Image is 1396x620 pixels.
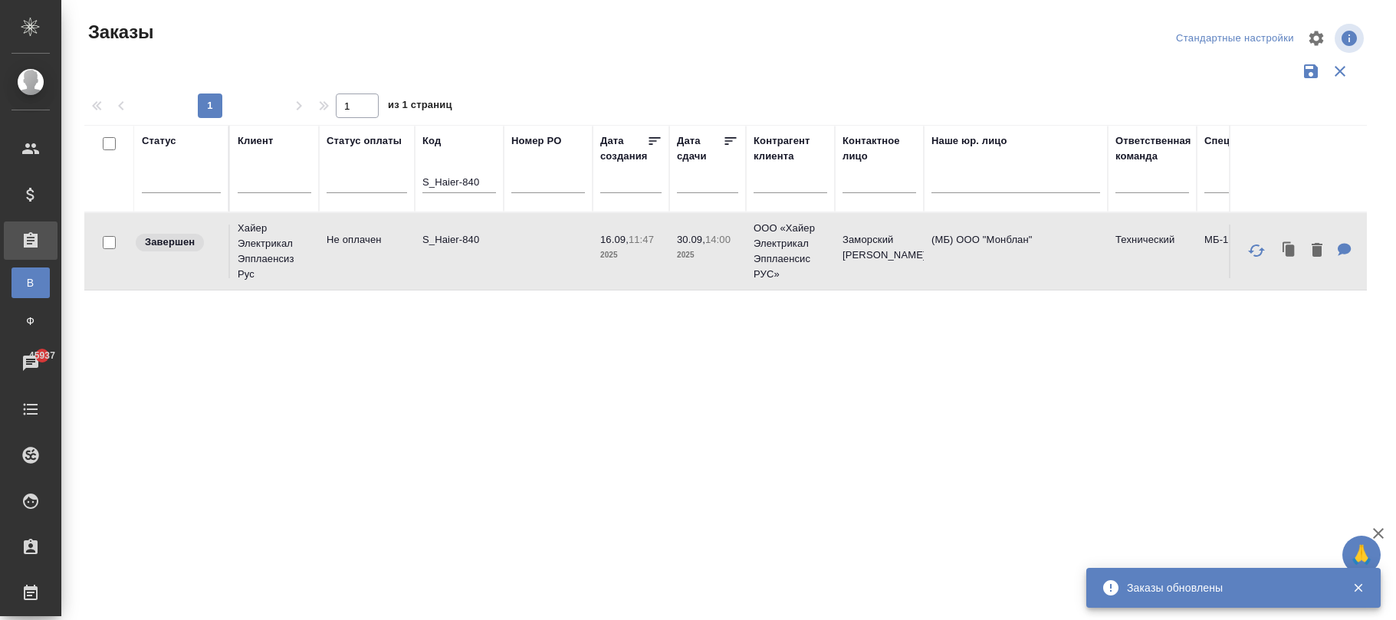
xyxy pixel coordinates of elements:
button: 🙏 [1342,536,1381,574]
a: В [11,267,50,298]
p: 2025 [677,248,738,263]
div: Клиент [238,133,273,149]
span: 🙏 [1348,539,1375,571]
p: 16.09, [600,234,629,245]
p: Хайер Электрикал Эпплаенсиз Рус [238,221,311,282]
div: split button [1172,27,1298,51]
a: Ф [11,306,50,336]
div: Номер PO [511,133,561,149]
button: Клонировать [1275,235,1304,267]
td: (МБ) ООО "Монблан" [924,225,1108,278]
div: Наше юр. лицо [931,133,1007,149]
div: Контактное лицо [843,133,916,164]
span: Ф [19,313,42,329]
p: 14:00 [705,234,731,245]
span: В [19,275,42,290]
div: Код [422,133,441,149]
td: Заморский [PERSON_NAME] [835,225,924,278]
button: Сохранить фильтры [1296,57,1325,86]
div: Дата создания [600,133,647,164]
p: 2025 [600,248,662,263]
button: Обновить [1238,232,1275,269]
div: Статус оплаты [327,133,402,149]
td: Технический [1108,225,1197,278]
div: Выставляет КМ при направлении счета или после выполнения всех работ/сдачи заказа клиенту. Окончат... [134,232,221,253]
span: Настроить таблицу [1298,20,1335,57]
button: Сбросить фильтры [1325,57,1355,86]
span: Заказы [84,20,153,44]
a: 45937 [4,344,57,382]
span: из 1 страниц [388,96,452,118]
p: Завершен [145,235,195,250]
button: Удалить [1304,235,1330,267]
div: Спецификация [1204,133,1280,149]
p: 11:47 [629,234,654,245]
p: S_Haier-840 [422,232,496,248]
p: 30.09, [677,234,705,245]
div: Заказы обновлены [1127,580,1329,595]
span: 45937 [20,348,64,363]
div: Ответственная команда [1115,133,1191,164]
p: ООО «Хайер Электрикал Эпплаенсис РУС» [754,221,827,282]
td: Не оплачен [319,225,415,278]
div: Статус [142,133,176,149]
button: Закрыть [1342,581,1374,595]
td: МБ-104621 [1197,225,1286,278]
span: Посмотреть информацию [1335,24,1367,53]
div: Контрагент клиента [754,133,827,164]
button: Для ПМ: 2 рд англ-рус + 1 рд рус-каз Какие условия перевода на русский и казахский приложенной ин... [1330,235,1359,267]
div: Дата сдачи [677,133,723,164]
